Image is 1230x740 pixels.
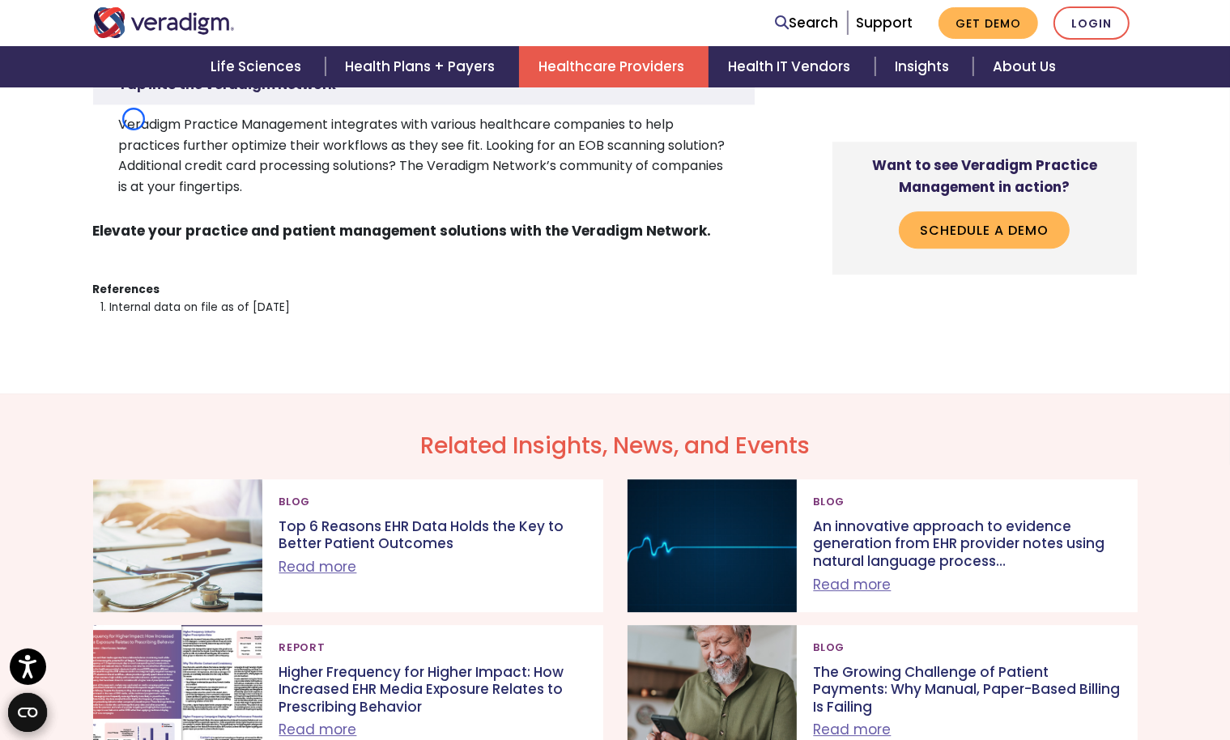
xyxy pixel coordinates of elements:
[813,489,845,515] span: Blog
[872,155,1097,197] strong: Want to see Veradigm Practice Management in action?
[1053,6,1130,40] a: Login
[191,46,326,87] a: Life Sciences
[93,282,160,297] strong: References
[326,46,519,87] a: Health Plans + Payers
[813,635,845,661] span: Blog
[93,432,1138,460] h2: Related Insights, News, and Events
[279,664,586,717] p: Higher Frequency for Higher Impact: How Increased EHR Media Exposure Relates to Prescribing Behavior
[813,518,1121,571] p: An innovative approach to evidence generation from EHR provider notes using natural language proc...
[709,46,875,87] a: Health IT Vendors
[813,720,891,739] a: Read more
[279,635,325,661] span: Report
[973,46,1075,87] a: About Us
[813,575,891,594] a: Read more
[93,104,755,206] td: Veradigm Practice Management integrates with various healthcare companies to help practices furth...
[899,211,1070,249] a: Schedule a Demo
[776,12,839,34] a: Search
[8,693,47,732] button: Open CMP widget
[279,720,356,739] a: Read more
[856,13,913,32] a: Support
[93,7,235,38] img: Veradigm logo
[813,664,1121,717] p: The Growing Challenge of Patient Payments: Why Manual, Paper-Based Billing Is Failing
[279,518,586,553] p: Top 6 Reasons EHR Data Holds the Key to Better Patient Outcomes
[920,624,1211,721] iframe: Drift Chat Widget
[93,221,712,240] b: Elevate your practice and patient management solutions with the Veradigm Network.
[109,299,755,317] li: Internal data on file as of [DATE]
[938,7,1038,39] a: Get Demo
[875,46,973,87] a: Insights
[279,557,356,576] a: Read more
[279,489,310,515] span: Blog
[519,46,709,87] a: Healthcare Providers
